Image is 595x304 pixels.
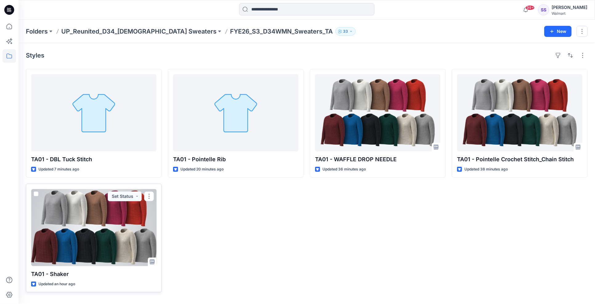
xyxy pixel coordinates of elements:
[38,281,75,287] p: Updated an hour ago
[538,4,549,15] div: SS
[552,11,587,16] div: Walmart
[180,166,224,173] p: Updated 20 minutes ago
[61,27,217,36] a: UP_Reunited_D34_[DEMOGRAPHIC_DATA] Sweaters
[31,155,156,164] p: TA01 - DBL Tuck Stitch
[26,27,48,36] a: Folders
[31,189,156,266] a: TA01 - Shaker
[335,27,356,36] button: 33
[464,166,508,173] p: Updated 38 minutes ago
[26,52,44,59] h4: Styles
[173,74,298,151] a: TA01 - Pointelle Rib
[552,4,587,11] div: [PERSON_NAME]
[230,27,333,36] p: FYE26_S3_D34WMN_Sweaters_TA
[31,270,156,278] p: TA01 - Shaker
[31,74,156,151] a: TA01 - DBL Tuck Stitch
[173,155,298,164] p: TA01 - Pointelle Rib
[544,26,572,37] button: New
[315,155,440,164] p: TA01 - WAFFLE DROP NEEDLE
[457,155,582,164] p: TA01 - Pointelle Crochet Stitch_Chain Stitch
[525,5,535,10] span: 99+
[457,74,582,151] a: TA01 - Pointelle Crochet Stitch_Chain Stitch
[38,166,79,173] p: Updated 7 minutes ago
[315,74,440,151] a: TA01 - WAFFLE DROP NEEDLE
[343,28,348,35] p: 33
[322,166,366,173] p: Updated 36 minutes ago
